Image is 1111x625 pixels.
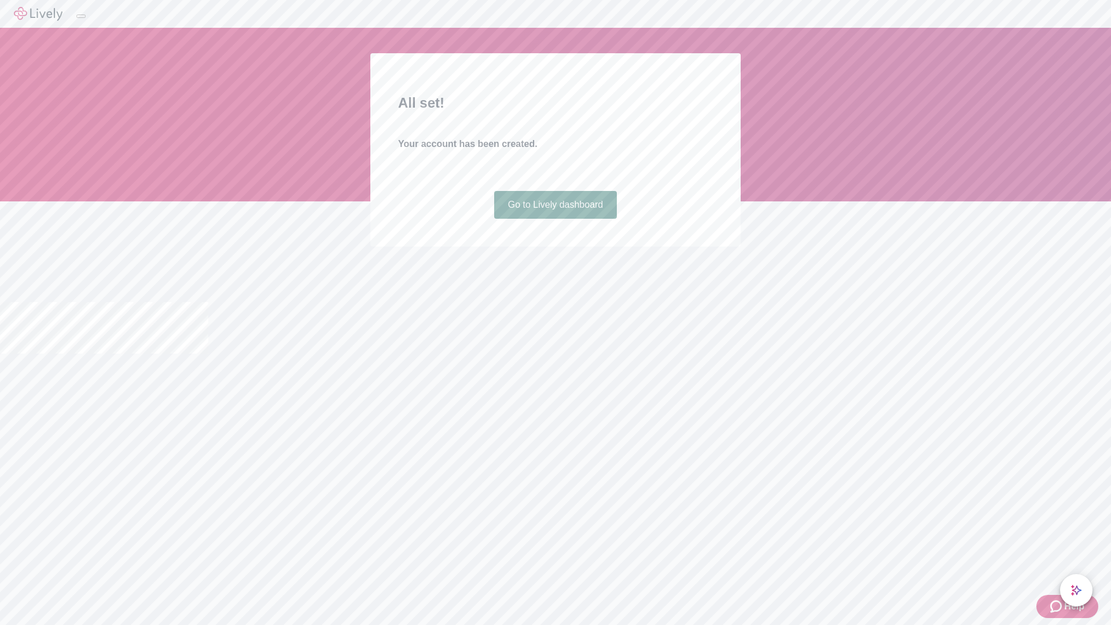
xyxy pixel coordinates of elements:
[14,7,62,21] img: Lively
[1060,574,1092,606] button: chat
[1070,584,1082,596] svg: Lively AI Assistant
[494,191,617,219] a: Go to Lively dashboard
[76,14,86,18] button: Log out
[398,93,713,113] h2: All set!
[398,137,713,151] h4: Your account has been created.
[1036,595,1098,618] button: Zendesk support iconHelp
[1050,600,1064,613] svg: Zendesk support icon
[1064,600,1084,613] span: Help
